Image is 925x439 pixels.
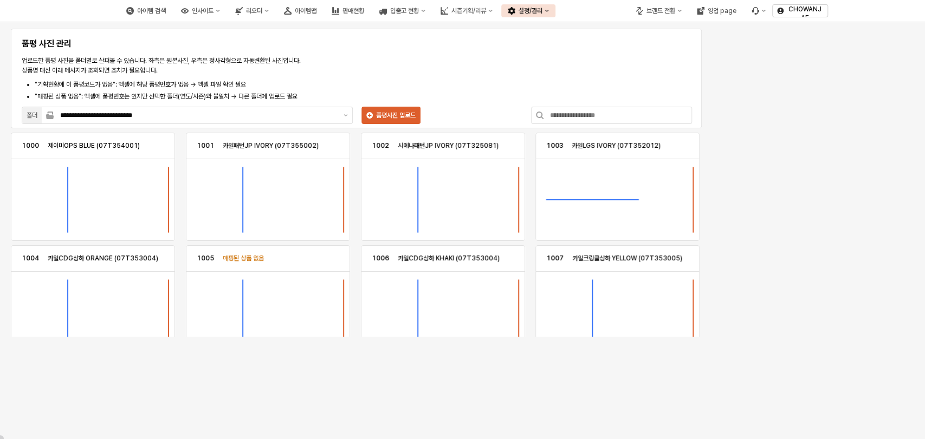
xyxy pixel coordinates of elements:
button: 영업 page [690,4,743,17]
div: 아이템맵 [295,7,316,15]
div: 영업 page [708,7,736,15]
button: 아이템 검색 [120,4,172,17]
strong: 1004 [22,254,39,262]
button: 시즌기획/리뷰 [434,4,499,17]
div: 판매현황 [342,7,364,15]
button: CHOWANJAE [772,4,828,17]
p: CHOWANJAE [787,5,823,22]
strong: 1000 [22,142,39,149]
div: 아이템 검색 [137,7,166,15]
div: 폴더 [27,110,37,121]
li: "매핑된 상품 없음": 엑셀에 품평번호는 있지만 선택한 폴더(연도/시즌)와 불일치 → 다른 폴더에 업로드 필요 [35,91,409,101]
p: 카일CDG상하 ORANGE (07T353004) [48,253,158,263]
div: Menu item 6 [745,4,772,17]
button: 인사이트 [174,4,227,17]
p: 카일크링클상하 YELLOW (07T353005) [572,253,682,263]
p: 품평사진 업로드 [376,111,416,120]
p: 카일패턴JP IVORY (07T355002) [223,141,319,150]
strong: 1003 [546,142,563,149]
h5: 품평 사진 관리 [22,38,409,49]
div: 입출고 현황 [390,7,419,15]
p: 카일CDG상하 KHAKI (07T353004) [398,253,500,263]
button: 입출고 현황 [373,4,432,17]
div: 시즌기획/리뷰 [451,7,486,15]
button: 제안 사항 표시 [339,107,352,123]
p: 시에나패턴JP IVORY (07T325081) [398,141,499,150]
strong: 1001 [197,142,214,149]
p: 업로드한 품평 사진을 폴더별로 살펴볼 수 있습니다. 좌측은 원본사진, 우측은 정사각형으로 자동변환된 사진입니다. 상품명 대신 아래 메시지가 조회되면 조치가 필요합니다. [22,56,409,75]
button: 품평사진 업로드 [361,107,421,124]
div: 브랜드 전환 [646,7,675,15]
strong: 1005 [197,254,214,262]
p: 카일LGS IVORY (07T352012) [572,141,661,150]
div: 설정/관리 [519,7,542,15]
strong: 1007 [546,254,564,262]
strong: 1002 [372,142,389,149]
button: 설정/관리 [501,4,555,17]
li: "기획현황에 이 품평코드가 없음": 엑셀에 해당 품평번호가 없음 → 엑셀 파일 확인 필요 [35,80,409,89]
p: 매핑된 상품 없음 [223,253,264,263]
button: 아이템맵 [277,4,323,17]
button: 리오더 [229,4,275,17]
strong: 1006 [372,254,389,262]
div: 인사이트 [192,7,214,15]
p: 제이미OPS BLUE (07T354001) [48,141,140,150]
div: 리오더 [246,7,262,15]
button: 판매현황 [325,4,371,17]
button: 브랜드 전환 [629,4,688,17]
